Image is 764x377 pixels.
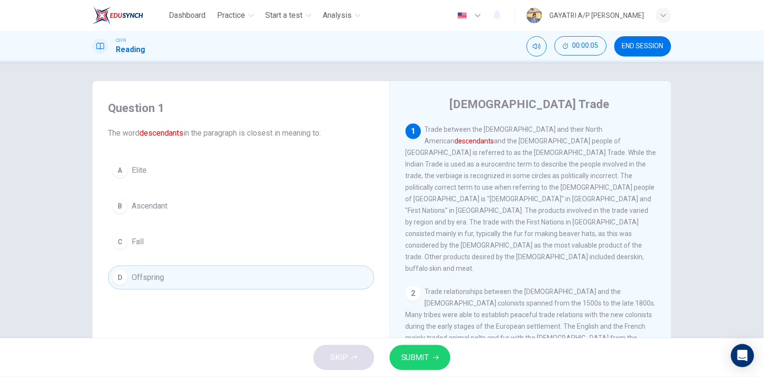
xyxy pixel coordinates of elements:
[218,10,246,21] span: Practice
[527,8,542,23] img: Profile picture
[108,230,374,254] button: CFall
[112,234,128,250] div: C
[132,236,144,248] span: Fall
[169,10,206,21] span: Dashboard
[108,100,374,116] h4: Question 1
[139,128,183,138] font: descendants
[731,344,754,367] div: Open Intercom Messenger
[108,127,374,139] span: The word in the paragraph is closest in meaning to:
[406,124,421,139] div: 1
[132,165,147,176] span: Elite
[214,7,258,24] button: Practice
[455,137,494,145] font: descendants
[614,36,671,56] button: END SESSION
[622,42,664,50] span: END SESSION
[319,7,365,24] button: Analysis
[93,6,143,25] img: EduSynch logo
[550,10,644,21] div: GAYATRI A/P [PERSON_NAME]
[401,351,429,364] span: SUBMIT
[112,163,128,178] div: A
[112,270,128,285] div: D
[108,158,374,182] button: AElite
[165,7,210,24] button: Dashboard
[132,272,164,283] span: Offspring
[132,200,167,212] span: Ascendant
[573,42,599,50] span: 00:00:05
[555,36,607,56] button: 00:00:05
[406,286,421,301] div: 2
[555,36,607,56] div: Hide
[450,97,610,112] h4: [DEMOGRAPHIC_DATA] Trade
[456,12,468,19] img: en
[93,6,165,25] a: EduSynch logo
[323,10,352,21] span: Analysis
[116,44,145,56] h1: Reading
[390,345,450,370] button: SUBMIT
[112,198,128,214] div: B
[108,265,374,290] button: DOffspring
[266,10,303,21] span: Start a test
[527,36,547,56] div: Mute
[262,7,315,24] button: Start a test
[406,126,656,272] span: Trade between the [DEMOGRAPHIC_DATA] and their North American and the [DEMOGRAPHIC_DATA] people o...
[116,37,126,44] span: CEFR
[108,194,374,218] button: BAscendant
